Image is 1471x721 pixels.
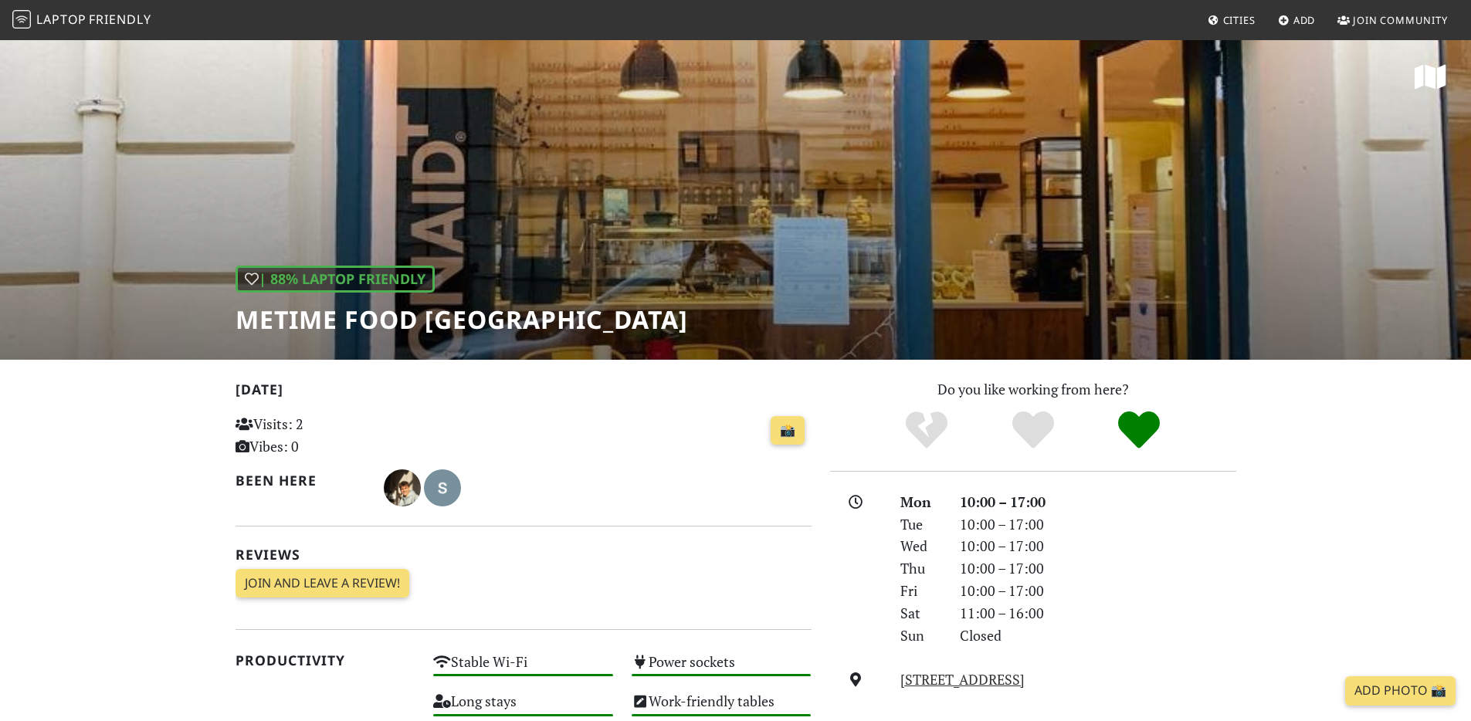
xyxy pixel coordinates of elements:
[236,472,366,489] h2: Been here
[891,580,950,602] div: Fri
[951,580,1246,602] div: 10:00 – 17:00
[891,557,950,580] div: Thu
[36,11,86,28] span: Laptop
[424,477,461,496] span: sutirezic
[891,535,950,557] div: Wed
[980,409,1086,452] div: Yes
[873,409,980,452] div: No
[236,381,812,404] h2: [DATE]
[12,10,31,29] img: LaptopFriendly
[891,491,950,513] div: Mon
[1202,6,1262,34] a: Cities
[236,413,415,458] p: Visits: 2 Vibes: 0
[1223,13,1256,27] span: Cities
[1345,676,1456,706] a: Add Photo 📸
[236,652,415,669] h2: Productivity
[424,469,461,506] img: 2980-sutirezic.jpg
[236,569,409,598] a: Join and leave a review!
[951,602,1246,625] div: 11:00 – 16:00
[951,513,1246,536] div: 10:00 – 17:00
[1086,409,1192,452] div: Definitely!
[1353,13,1448,27] span: Join Community
[384,469,421,506] img: 6393-silas.jpg
[424,649,622,689] div: Stable Wi-Fi
[830,378,1236,401] p: Do you like working from here?
[951,535,1246,557] div: 10:00 – 17:00
[622,649,821,689] div: Power sockets
[236,266,435,293] div: | 88% Laptop Friendly
[951,625,1246,647] div: Closed
[12,7,151,34] a: LaptopFriendly LaptopFriendly
[891,513,950,536] div: Tue
[384,477,424,496] span: Silas Kruckenberg
[951,491,1246,513] div: 10:00 – 17:00
[1331,6,1454,34] a: Join Community
[900,670,1025,689] a: [STREET_ADDRESS]
[236,305,688,334] h1: metime food [GEOGRAPHIC_DATA]
[951,557,1246,580] div: 10:00 – 17:00
[89,11,151,28] span: Friendly
[891,625,950,647] div: Sun
[236,547,812,563] h2: Reviews
[1272,6,1322,34] a: Add
[891,602,950,625] div: Sat
[1293,13,1316,27] span: Add
[771,416,805,445] a: 📸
